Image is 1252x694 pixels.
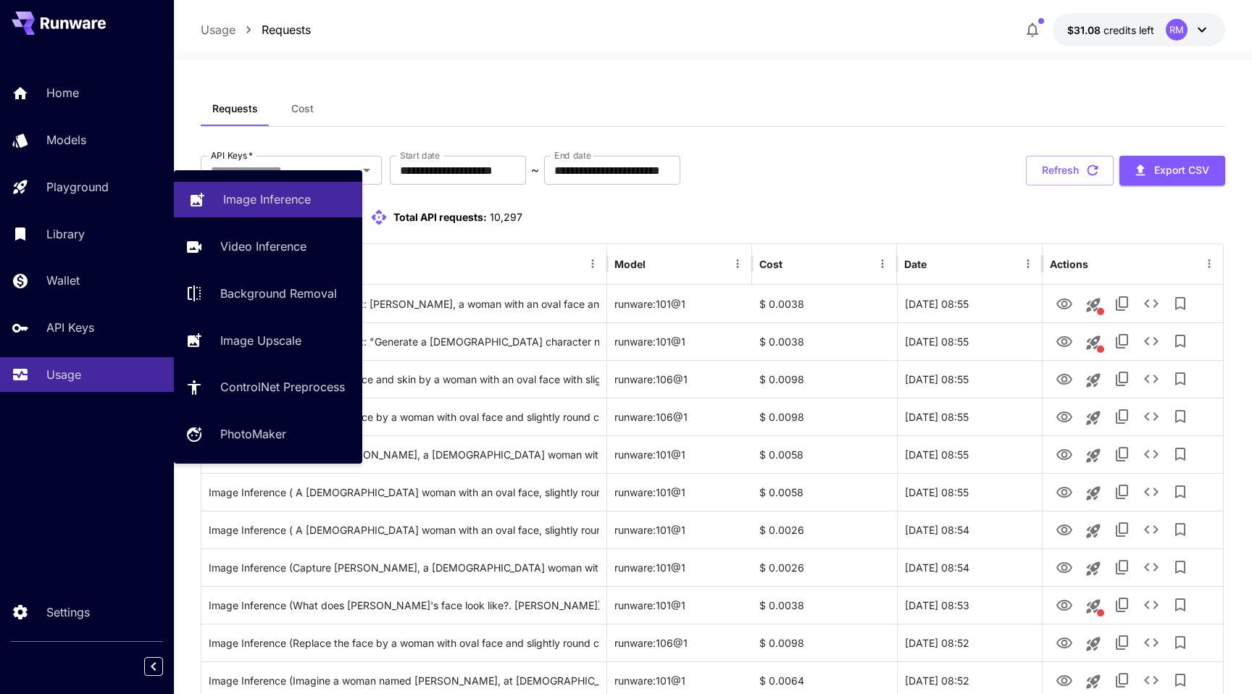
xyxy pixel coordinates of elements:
button: Copy TaskUUID [1108,515,1137,544]
button: View Image [1050,477,1079,506]
button: View Image [1050,627,1079,657]
div: 02 Sep, 2025 08:55 [897,435,1042,473]
button: Add to library [1166,440,1195,469]
div: runware:101@1 [607,586,752,624]
button: This request includes a reference image. Clicking this will load all other parameters, but for pr... [1079,328,1108,357]
a: Image Inference [174,182,362,217]
p: Background Removal [220,285,337,302]
button: View Image [1050,288,1079,318]
button: Launch in playground [1079,366,1108,395]
button: Add to library [1166,515,1195,544]
button: Add to library [1166,477,1195,506]
div: runware:101@1 [607,322,752,360]
div: runware:106@1 [607,398,752,435]
p: Video Inference [220,238,306,255]
label: End date [554,149,590,162]
div: runware:101@1 [607,548,752,586]
button: See details [1137,289,1166,318]
div: runware:101@1 [607,511,752,548]
div: Click to copy prompt [209,624,599,661]
div: runware:106@1 [607,360,752,398]
button: This request includes a reference image. Clicking this will load all other parameters, but for pr... [1079,290,1108,319]
div: $ 0.0058 [752,435,897,473]
button: Add to library [1166,590,1195,619]
button: View Image [1050,552,1079,582]
div: $ 0.0038 [752,586,897,624]
div: Click to copy prompt [209,511,599,548]
button: Launch in playground [1079,517,1108,545]
span: 10,297 [490,211,522,223]
button: Copy TaskUUID [1108,590,1137,619]
button: $31.07529 [1053,13,1225,46]
div: $ 0.0098 [752,398,897,435]
div: Click to copy prompt [209,474,599,511]
button: Launch in playground [1079,441,1108,470]
div: 02 Sep, 2025 08:55 [897,322,1042,360]
button: Add to library [1166,289,1195,318]
button: See details [1137,590,1166,619]
nav: breadcrumb [201,21,311,38]
div: 02 Sep, 2025 08:55 [897,398,1042,435]
span: Total API requests: [393,211,487,223]
button: See details [1137,477,1166,506]
div: Click to copy prompt [209,436,599,473]
div: 02 Sep, 2025 08:55 [897,473,1042,511]
div: $ 0.0098 [752,360,897,398]
div: Cost [759,258,783,270]
p: PhotoMaker [220,425,286,443]
div: 02 Sep, 2025 08:55 [897,285,1042,322]
div: 02 Sep, 2025 08:52 [897,624,1042,661]
button: See details [1137,440,1166,469]
button: Menu [727,254,748,274]
div: RM [1166,19,1188,41]
button: Add to library [1166,628,1195,657]
button: See details [1137,628,1166,657]
div: 02 Sep, 2025 08:55 [897,360,1042,398]
div: Click to copy prompt [209,285,599,322]
div: Actions [1050,258,1088,270]
p: Image Inference [223,191,311,208]
p: Image Upscale [220,332,301,349]
p: Home [46,84,79,101]
button: Menu [583,254,603,274]
button: Add to library [1166,364,1195,393]
button: Launch in playground [1079,630,1108,659]
button: Menu [1018,254,1038,274]
p: Usage [46,366,81,383]
div: $31.07529 [1067,22,1154,38]
button: Copy TaskUUID [1108,440,1137,469]
a: ControlNet Preprocess [174,369,362,405]
div: Click to copy prompt [209,549,599,586]
div: Click to copy prompt [209,587,599,624]
button: Copy TaskUUID [1108,289,1137,318]
div: $ 0.0026 [752,548,897,586]
button: Menu [872,254,893,274]
button: See details [1137,402,1166,431]
button: Launch in playground [1079,479,1108,508]
div: runware:101@1 [607,285,752,322]
button: View Image [1050,514,1079,544]
span: Requests [212,102,258,115]
button: See details [1137,327,1166,356]
button: Open [356,160,377,180]
span: credits left [1103,24,1154,36]
span: $31.08 [1067,24,1103,36]
p: Models [46,131,86,149]
label: API Keys [211,149,253,162]
button: Add to library [1166,553,1195,582]
div: 02 Sep, 2025 08:53 [897,586,1042,624]
button: This request includes a reference image. Clicking this will load all other parameters, but for pr... [1079,592,1108,621]
a: Video Inference [174,229,362,264]
div: Click to copy prompt [209,323,599,360]
button: See details [1137,515,1166,544]
button: See details [1137,364,1166,393]
button: Launch in playground [1079,554,1108,583]
span: Cost [291,102,314,115]
div: runware:106@1 [607,624,752,661]
a: Background Removal [174,276,362,312]
div: $ 0.0098 [752,624,897,661]
button: See details [1137,553,1166,582]
button: View Image [1050,364,1079,393]
button: View Image [1050,439,1079,469]
p: Usage [201,21,235,38]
